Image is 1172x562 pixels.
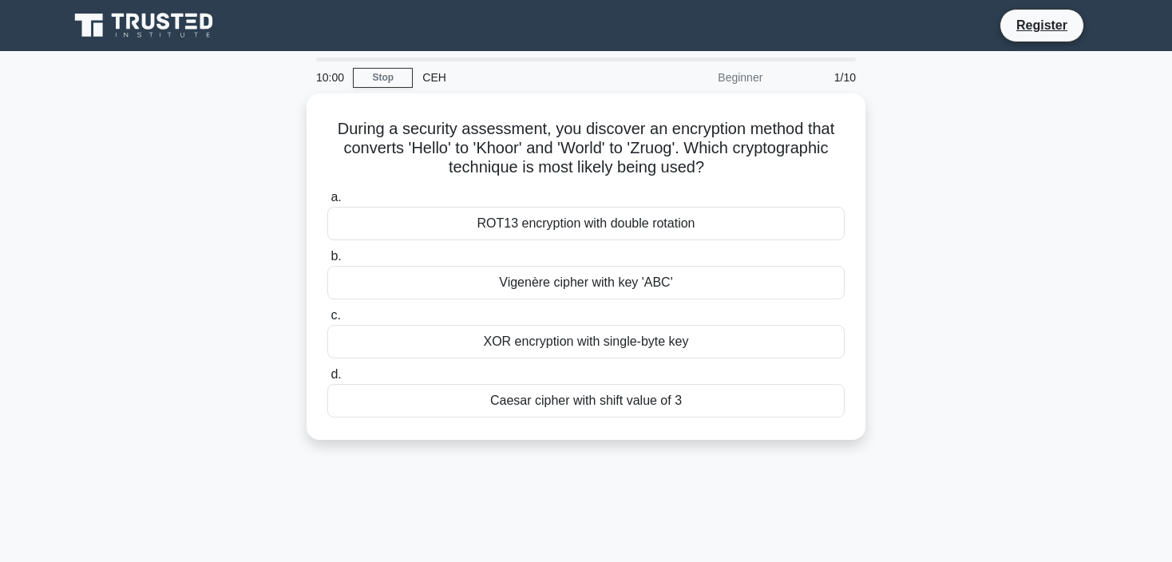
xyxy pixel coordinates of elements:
span: c. [331,308,340,322]
div: Beginner [632,61,772,93]
div: ROT13 encryption with double rotation [327,207,845,240]
h5: During a security assessment, you discover an encryption method that converts 'Hello' to 'Khoor' ... [326,119,846,178]
div: CEH [413,61,632,93]
span: d. [331,367,341,381]
span: a. [331,190,341,204]
a: Stop [353,68,413,88]
div: XOR encryption with single-byte key [327,325,845,358]
div: Vigenère cipher with key 'ABC' [327,266,845,299]
div: 10:00 [307,61,353,93]
span: b. [331,249,341,263]
div: Caesar cipher with shift value of 3 [327,384,845,418]
div: 1/10 [772,61,865,93]
a: Register [1007,15,1077,35]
